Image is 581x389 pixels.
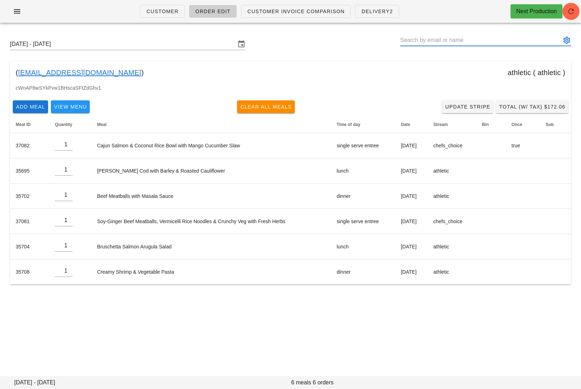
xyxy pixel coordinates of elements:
[442,100,493,113] a: Update Stripe
[395,158,428,184] td: [DATE]
[395,234,428,259] td: [DATE]
[395,209,428,234] td: [DATE]
[51,100,90,113] button: View Menu
[18,67,141,78] a: [EMAIL_ADDRESS][DOMAIN_NAME]
[496,100,568,113] button: Total (w/ Tax) $172.06
[331,133,395,158] td: single serve entree
[240,104,292,110] span: Clear All Meals
[331,116,395,133] th: Time of day: Not sorted. Activate to sort ascending.
[395,133,428,158] td: [DATE]
[546,122,554,127] span: Sub
[331,234,395,259] td: lunch
[91,133,331,158] td: Cajun Salmon & Coconut Rice Bowl with Mango Cucumber Slaw
[189,5,237,18] a: Order Edit
[10,184,49,209] td: 35702
[540,116,571,133] th: Sub: Not sorted. Activate to sort ascending.
[146,9,178,14] span: Customer
[516,7,557,16] div: Next Production
[91,234,331,259] td: Bruschetta Salmon Arugula Salad
[247,9,345,14] span: Customer Invoice Comparison
[499,104,565,110] span: Total (w/ Tax) $172.06
[506,116,540,133] th: Once: Not sorted. Activate to sort ascending.
[10,234,49,259] td: 35704
[13,100,48,113] button: Add Meal
[55,122,72,127] span: Quantity
[445,104,491,110] span: Update Stripe
[10,133,49,158] td: 37082
[91,259,331,284] td: Creamy Shrimp & Vegetable Pasta
[10,259,49,284] td: 35708
[10,84,571,98] div: cWnAP8wSYkPvw1BHscaSFtZdGhv1
[331,209,395,234] td: single serve entree
[401,122,410,127] span: Date
[428,158,476,184] td: athletic
[433,122,448,127] span: Stream
[97,122,107,127] span: Meal
[54,104,87,110] span: View Menu
[337,122,360,127] span: Time of day
[395,184,428,209] td: [DATE]
[237,100,295,113] button: Clear All Meals
[49,116,91,133] th: Quantity: Not sorted. Activate to sort ascending.
[428,209,476,234] td: chefs_choice
[10,209,49,234] td: 37081
[428,234,476,259] td: athletic
[361,9,393,14] span: Delivery2
[428,184,476,209] td: athletic
[10,116,49,133] th: Meal ID: Not sorted. Activate to sort ascending.
[395,116,428,133] th: Date: Not sorted. Activate to sort ascending.
[91,116,331,133] th: Meal: Not sorted. Activate to sort ascending.
[195,9,231,14] span: Order Edit
[91,184,331,209] td: Beef Meatballs with Masala Sauce
[506,133,540,158] td: true
[16,122,31,127] span: Meal ID
[241,5,351,18] a: Customer Invoice Comparison
[482,122,489,127] span: Bin
[10,61,571,84] div: ( ) athletic ( athletic )
[395,259,428,284] td: [DATE]
[91,158,331,184] td: [PERSON_NAME] Cod with Barley & Roasted Cauliflower
[512,122,522,127] span: Once
[355,5,399,18] a: Delivery2
[140,5,184,18] a: Customer
[476,116,506,133] th: Bin: Not sorted. Activate to sort ascending.
[331,158,395,184] td: lunch
[428,116,476,133] th: Stream: Not sorted. Activate to sort ascending.
[428,133,476,158] td: chefs_choice
[400,35,561,46] input: Search by email or name
[428,259,476,284] td: athletic
[16,104,45,110] span: Add Meal
[562,36,571,44] button: appended action
[331,184,395,209] td: dinner
[331,259,395,284] td: dinner
[10,158,49,184] td: 35695
[91,209,331,234] td: Soy-Ginger Beef Meatballs, Vermicelli Rice Noodles & Crunchy Veg with Fresh Herbs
